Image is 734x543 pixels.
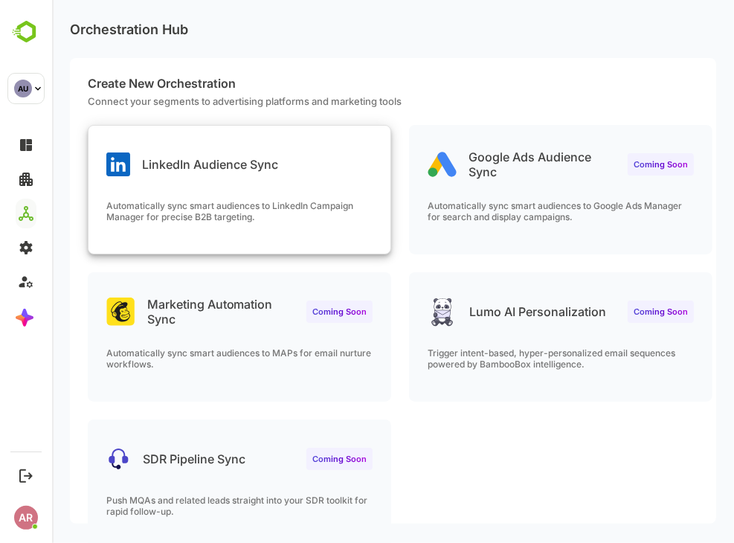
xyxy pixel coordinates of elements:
[18,22,136,37] p: Orchestration Hub
[416,150,564,179] p: Google Ads Audience Sync
[417,304,554,319] p: Lumo AI Personalization
[260,454,315,464] span: Coming Soon
[582,306,636,317] span: Coming Soon
[14,506,38,530] div: AR
[90,157,226,172] p: LinkedIn Audience Sync
[7,18,45,46] img: BambooboxLogoMark.f1c84d78b4c51b1a7b5f700c9845e183.svg
[16,466,36,486] button: Logout
[95,297,242,327] p: Marketing Automation Sync
[36,95,664,107] p: Connect your segments to advertising platforms and marketing tools
[91,452,193,466] p: SDR Pipeline Sync
[582,159,636,170] span: Coming Soon
[54,495,321,517] p: Push MQAs and related leads straight into your SDR toolkit for rapid follow-up.
[54,347,321,370] p: Automatically sync smart audiences to MAPs for email nurture workflows.
[376,200,642,222] p: Automatically sync smart audiences to Google Ads Manager for search and display campaigns.
[376,347,642,370] p: Trigger intent-based, hyper-personalized email sequences powered by BambooBox intelligence.
[36,76,664,91] p: Create New Orchestration
[260,306,315,317] span: Coming Soon
[14,80,32,97] div: AU
[54,200,321,222] p: Automatically sync smart audiences to LinkedIn Campaign Manager for precise B2B targeting.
